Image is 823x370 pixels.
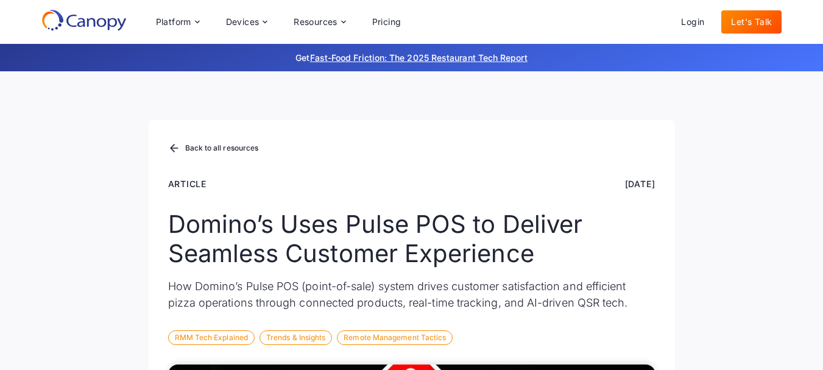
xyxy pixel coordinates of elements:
div: Platform [146,10,209,34]
div: Back to all resources [185,144,259,152]
div: Resources [294,18,337,26]
p: Get [113,51,710,64]
a: Login [671,10,714,34]
a: Back to all resources [168,141,259,157]
div: Devices [226,18,260,26]
div: Remote Management Tactics [337,330,453,345]
div: Devices [216,10,277,34]
div: Resources [284,10,355,34]
h1: Domino’s Uses Pulse POS to Deliver Seamless Customer Experience [168,210,655,268]
a: Let's Talk [721,10,782,34]
div: Platform [156,18,191,26]
a: Pricing [362,10,411,34]
div: [DATE] [625,177,655,190]
p: How Domino’s Pulse POS (point-of-sale) system drives customer satisfaction and efficient pizza op... [168,278,655,311]
div: Article [168,177,207,190]
div: Trends & Insights [260,330,332,345]
a: Fast-Food Friction: The 2025 Restaurant Tech Report [310,52,528,63]
div: RMM Tech Explained [168,330,255,345]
